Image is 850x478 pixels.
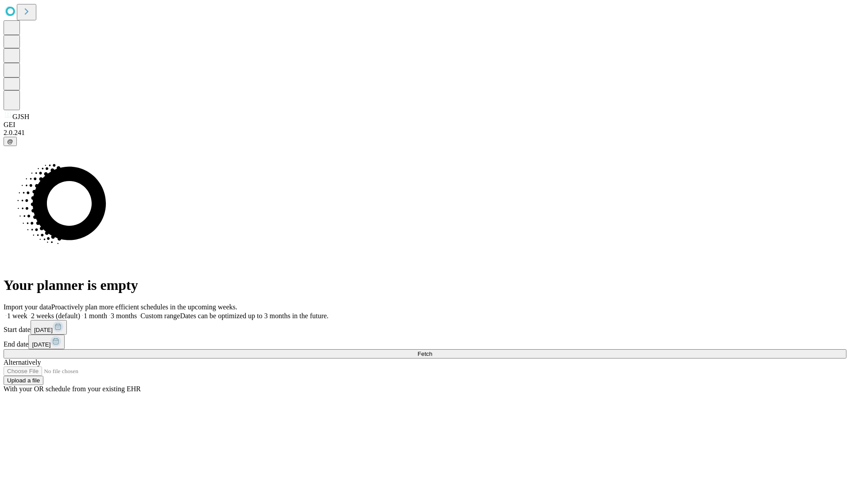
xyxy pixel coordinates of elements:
span: [DATE] [34,327,53,333]
h1: Your planner is empty [4,277,846,293]
button: @ [4,137,17,146]
span: Import your data [4,303,51,311]
span: [DATE] [32,341,50,348]
div: End date [4,335,846,349]
span: 1 month [84,312,107,320]
span: 3 months [111,312,137,320]
span: Alternatively [4,358,41,366]
div: GEI [4,121,846,129]
div: Start date [4,320,846,335]
span: Fetch [417,351,432,357]
span: Custom range [140,312,180,320]
span: Proactively plan more efficient schedules in the upcoming weeks. [51,303,237,311]
span: 2 weeks (default) [31,312,80,320]
span: Dates can be optimized up to 3 months in the future. [180,312,328,320]
button: [DATE] [28,335,65,349]
span: 1 week [7,312,27,320]
button: [DATE] [31,320,67,335]
span: GJSH [12,113,29,120]
div: 2.0.241 [4,129,846,137]
span: With your OR schedule from your existing EHR [4,385,141,393]
button: Upload a file [4,376,43,385]
button: Fetch [4,349,846,358]
span: @ [7,138,13,145]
